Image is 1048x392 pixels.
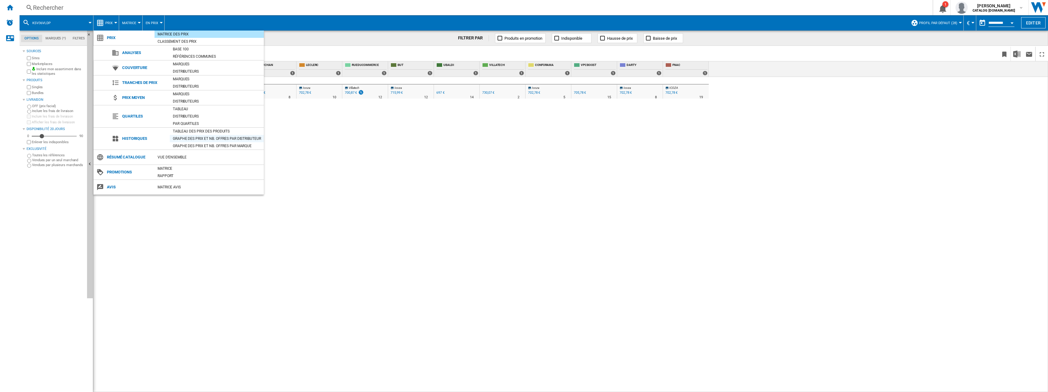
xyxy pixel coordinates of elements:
[119,64,170,72] span: Couverture
[155,154,264,160] div: Vue d'ensemble
[170,46,264,52] div: Base 100
[155,38,264,45] div: Classement des prix
[170,98,264,104] div: Distributeurs
[119,49,170,57] span: Analyses
[119,93,170,102] span: Prix moyen
[104,183,155,191] span: Avis
[155,165,264,172] div: Matrice
[119,112,170,121] span: Quartiles
[170,106,264,112] div: Tableau
[170,128,264,134] div: Tableau des prix des produits
[170,143,264,149] div: Graphe des prix et nb. offres par marque
[170,68,264,74] div: Distributeurs
[170,83,264,89] div: Distributeurs
[119,78,170,87] span: Tranches de prix
[119,134,170,143] span: Historiques
[155,31,264,37] div: Matrice des prix
[104,34,155,42] span: Prix
[170,76,264,82] div: Marques
[170,53,264,60] div: Références communes
[170,136,264,142] div: Graphe des prix et nb. offres par distributeur
[104,168,155,176] span: Promotions
[155,184,264,190] div: Matrice AVIS
[170,121,264,127] div: Par quartiles
[170,61,264,67] div: Marques
[170,113,264,119] div: Distributeurs
[155,173,264,179] div: Rapport
[104,153,155,162] span: Résumé catalogue
[170,91,264,97] div: Marques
